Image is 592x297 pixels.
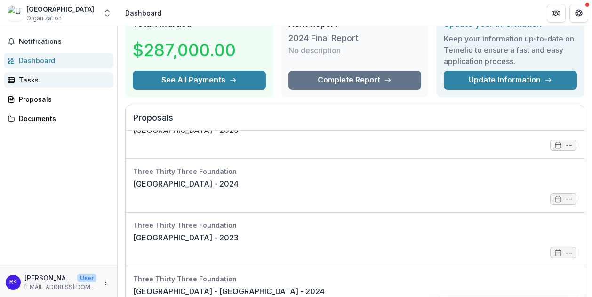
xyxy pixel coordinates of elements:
div: Tasks [19,75,106,85]
button: Open entity switcher [101,4,114,23]
a: Dashboard [4,53,113,68]
p: No description [288,45,341,56]
button: See All Payments [133,71,266,90]
button: Notifications [4,34,113,49]
button: Get Help [569,4,588,23]
a: Update Information [444,71,577,90]
p: [EMAIL_ADDRESS][DOMAIN_NAME] [24,283,96,291]
h2: Proposals [133,113,576,131]
a: Proposals [4,91,113,107]
img: Upper Valley Haven [8,6,23,21]
div: Robin Caissie <rcaissie@uppervalleyhaven.org> [9,279,17,285]
div: Proposals [19,94,106,104]
p: [PERSON_NAME] <[EMAIL_ADDRESS][DOMAIN_NAME]> [24,273,73,283]
div: Dashboard [125,8,161,18]
nav: breadcrumb [121,6,165,20]
h3: 2024 Final Report [288,33,359,43]
a: [GEOGRAPHIC_DATA] - [GEOGRAPHIC_DATA] - 2024 [133,286,325,297]
span: Notifications [19,38,110,46]
a: Complete Report [288,71,422,90]
span: Organization [26,14,62,23]
div: Documents [19,114,106,124]
div: [GEOGRAPHIC_DATA] [26,4,94,14]
h3: Keep your information up-to-date on Temelio to ensure a fast and easy application process. [444,33,577,67]
p: User [77,274,96,282]
a: [GEOGRAPHIC_DATA] - 2025 [133,124,239,136]
button: More [100,277,112,288]
a: [GEOGRAPHIC_DATA] - 2023 [133,232,239,243]
h3: $287,000.00 [133,37,236,63]
a: Documents [4,111,113,126]
button: Partners [547,4,566,23]
div: Dashboard [19,56,106,66]
a: Tasks [4,72,113,88]
a: [GEOGRAPHIC_DATA] - 2024 [133,178,239,190]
